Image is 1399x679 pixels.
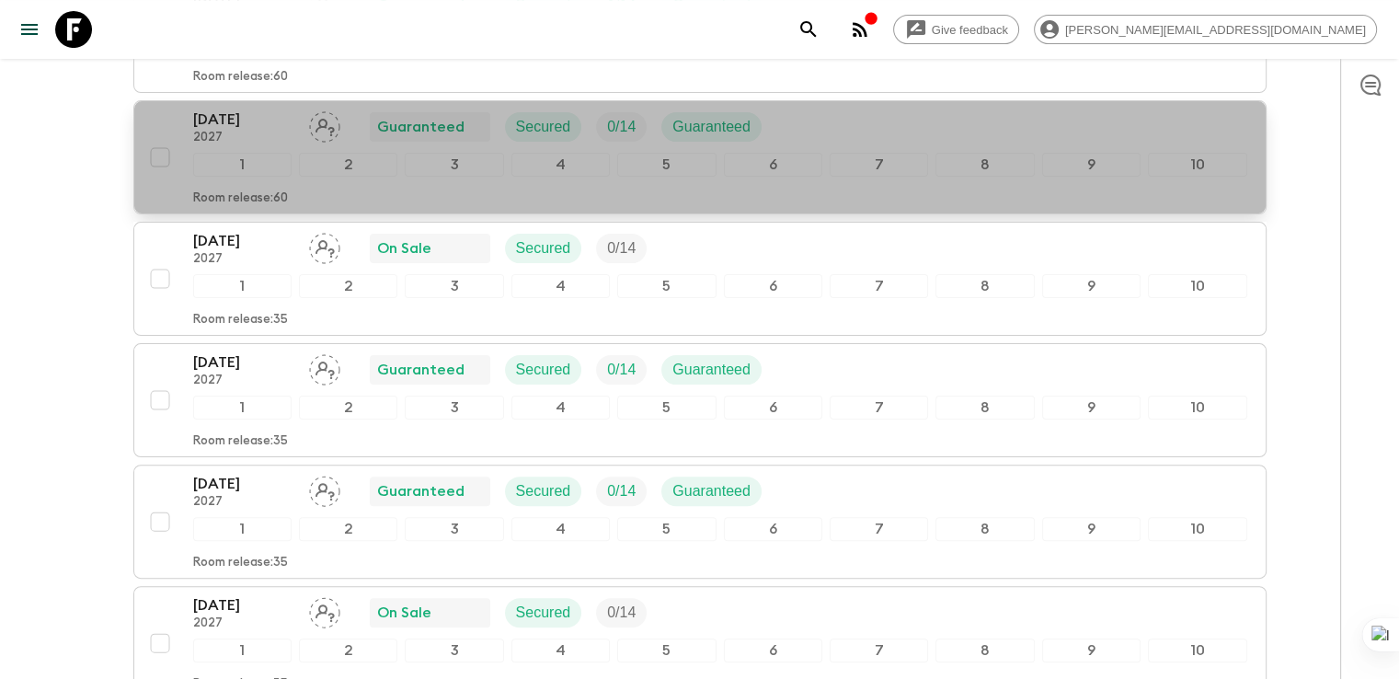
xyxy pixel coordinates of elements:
[935,153,1034,177] div: 8
[193,351,294,374] p: [DATE]
[505,477,582,506] div: Secured
[617,153,716,177] div: 5
[516,237,571,259] p: Secured
[1034,15,1377,44] div: [PERSON_NAME][EMAIL_ADDRESS][DOMAIN_NAME]
[405,396,503,420] div: 3
[516,116,571,138] p: Secured
[133,343,1267,457] button: [DATE]2027Assign pack leaderGuaranteedSecuredTrip FillGuaranteed12345678910Room release:35
[617,274,716,298] div: 5
[511,517,610,541] div: 4
[511,396,610,420] div: 4
[309,603,340,617] span: Assign pack leader
[1148,396,1246,420] div: 10
[193,495,294,510] p: 2027
[299,153,397,177] div: 2
[516,602,571,624] p: Secured
[935,639,1034,662] div: 8
[193,473,294,495] p: [DATE]
[309,238,340,253] span: Assign pack leader
[193,70,288,85] p: Room release: 60
[193,434,288,449] p: Room release: 35
[299,517,397,541] div: 2
[922,23,1018,37] span: Give feedback
[193,252,294,267] p: 2027
[830,639,928,662] div: 7
[672,480,751,502] p: Guaranteed
[511,639,610,662] div: 4
[505,234,582,263] div: Secured
[299,396,397,420] div: 2
[596,355,647,385] div: Trip Fill
[193,517,292,541] div: 1
[377,237,431,259] p: On Sale
[724,517,822,541] div: 6
[377,480,464,502] p: Guaranteed
[516,480,571,502] p: Secured
[724,396,822,420] div: 6
[596,477,647,506] div: Trip Fill
[1055,23,1376,37] span: [PERSON_NAME][EMAIL_ADDRESS][DOMAIN_NAME]
[617,396,716,420] div: 5
[607,602,636,624] p: 0 / 14
[193,616,294,631] p: 2027
[193,153,292,177] div: 1
[607,359,636,381] p: 0 / 14
[893,15,1019,44] a: Give feedback
[790,11,827,48] button: search adventures
[607,480,636,502] p: 0 / 14
[193,374,294,388] p: 2027
[607,116,636,138] p: 0 / 14
[193,109,294,131] p: [DATE]
[505,355,582,385] div: Secured
[1042,153,1141,177] div: 9
[830,396,928,420] div: 7
[193,274,292,298] div: 1
[405,153,503,177] div: 3
[309,360,340,374] span: Assign pack leader
[935,274,1034,298] div: 8
[133,465,1267,579] button: [DATE]2027Assign pack leaderGuaranteedSecuredTrip FillGuaranteed12345678910Room release:35
[617,517,716,541] div: 5
[724,639,822,662] div: 6
[11,11,48,48] button: menu
[505,112,582,142] div: Secured
[405,639,503,662] div: 3
[309,481,340,496] span: Assign pack leader
[193,230,294,252] p: [DATE]
[596,598,647,627] div: Trip Fill
[1148,639,1246,662] div: 10
[617,639,716,662] div: 5
[1148,153,1246,177] div: 10
[672,116,751,138] p: Guaranteed
[405,517,503,541] div: 3
[193,313,288,328] p: Room release: 35
[724,274,822,298] div: 6
[596,234,647,263] div: Trip Fill
[377,359,464,381] p: Guaranteed
[133,100,1267,214] button: [DATE]2027Assign pack leaderGuaranteedSecuredTrip FillGuaranteed12345678910Room release:60
[299,639,397,662] div: 2
[672,359,751,381] p: Guaranteed
[1042,517,1141,541] div: 9
[724,153,822,177] div: 6
[1042,396,1141,420] div: 9
[830,517,928,541] div: 7
[830,274,928,298] div: 7
[935,517,1034,541] div: 8
[377,602,431,624] p: On Sale
[193,639,292,662] div: 1
[1042,639,1141,662] div: 9
[830,153,928,177] div: 7
[596,112,647,142] div: Trip Fill
[511,153,610,177] div: 4
[309,117,340,132] span: Assign pack leader
[1042,274,1141,298] div: 9
[935,396,1034,420] div: 8
[133,222,1267,336] button: [DATE]2027Assign pack leaderOn SaleSecuredTrip Fill12345678910Room release:35
[1148,517,1246,541] div: 10
[193,131,294,145] p: 2027
[511,274,610,298] div: 4
[1148,274,1246,298] div: 10
[377,116,464,138] p: Guaranteed
[405,274,503,298] div: 3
